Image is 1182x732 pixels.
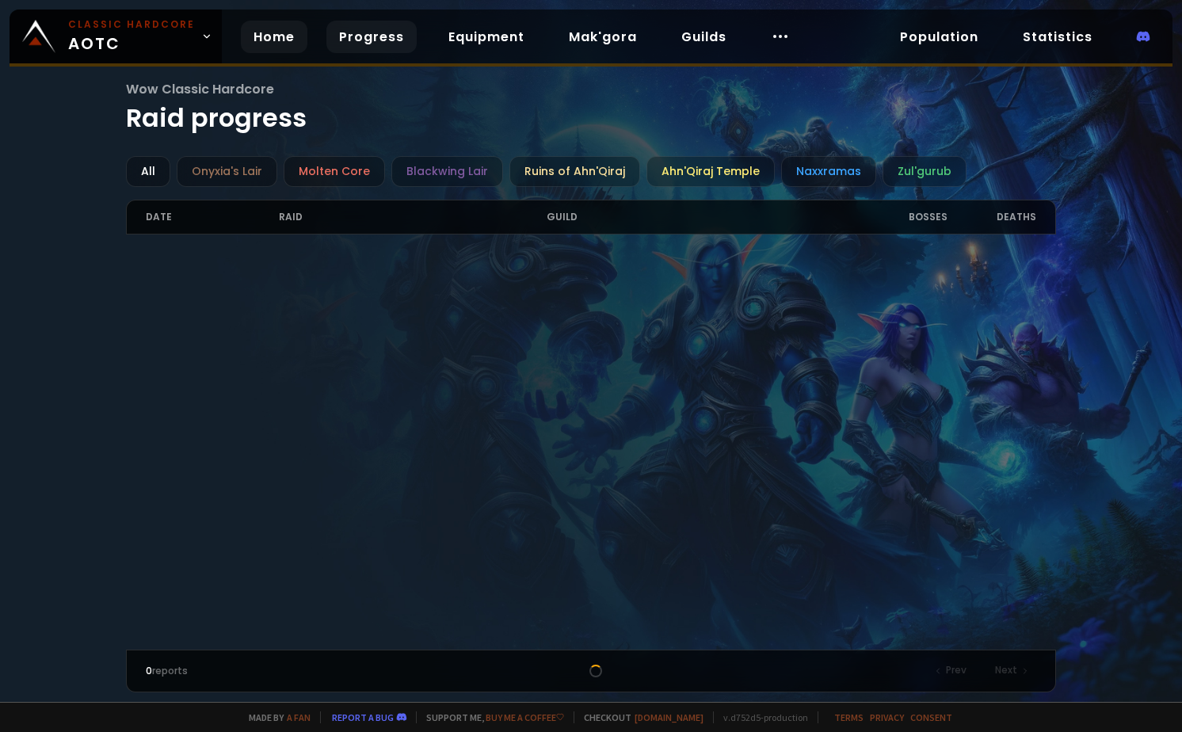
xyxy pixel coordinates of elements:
[1010,21,1105,53] a: Statistics
[391,156,503,187] div: Blackwing Lair
[68,17,195,32] small: Classic Hardcore
[436,21,537,53] a: Equipment
[284,156,385,187] div: Molten Core
[146,664,368,678] div: reports
[126,156,170,187] div: All
[10,10,222,63] a: Classic HardcoreAOTC
[416,711,564,723] span: Support me,
[781,156,876,187] div: Naxxramas
[858,200,947,234] div: Bosses
[279,200,546,234] div: Raid
[646,156,775,187] div: Ahn'Qiraj Temple
[556,21,650,53] a: Mak'gora
[887,21,991,53] a: Population
[241,21,307,53] a: Home
[635,711,703,723] a: [DOMAIN_NAME]
[509,156,640,187] div: Ruins of Ahn'Qiraj
[177,156,277,187] div: Onyxia's Lair
[870,711,904,723] a: Privacy
[126,79,1056,137] h1: Raid progress
[986,660,1036,682] div: Next
[927,660,976,682] div: Prev
[287,711,311,723] a: a fan
[948,200,1036,234] div: Deaths
[68,17,195,55] span: AOTC
[239,711,311,723] span: Made by
[883,156,967,187] div: Zul'gurub
[332,711,394,723] a: Report a bug
[486,711,564,723] a: Buy me a coffee
[834,711,864,723] a: Terms
[146,664,152,677] span: 0
[126,79,1056,99] span: Wow Classic Hardcore
[146,200,280,234] div: Date
[574,711,703,723] span: Checkout
[326,21,417,53] a: Progress
[910,711,952,723] a: Consent
[669,21,739,53] a: Guilds
[547,200,859,234] div: Guild
[713,711,808,723] span: v. d752d5 - production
